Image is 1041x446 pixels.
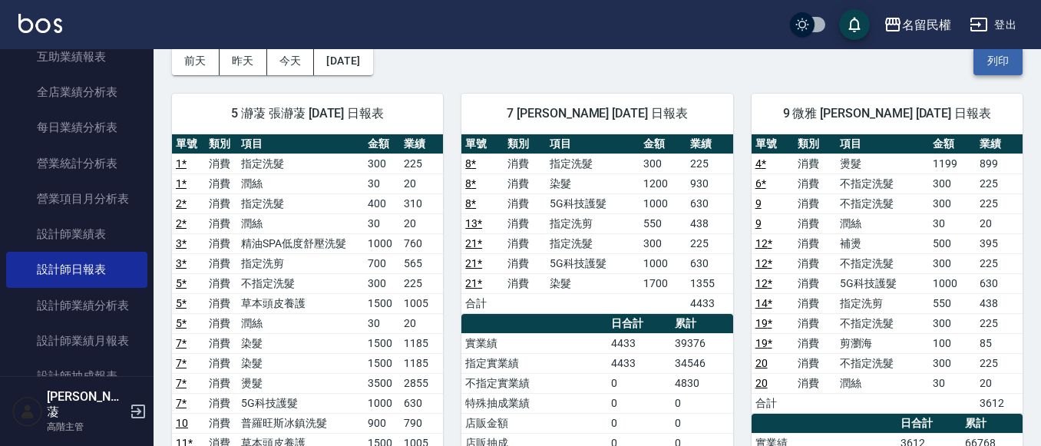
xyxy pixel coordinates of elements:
[504,173,546,193] td: 消費
[836,173,930,193] td: 不指定洗髮
[607,413,672,433] td: 0
[400,134,443,154] th: 業績
[364,154,400,173] td: 300
[461,353,607,373] td: 指定實業績
[6,358,147,394] a: 設計師抽成報表
[929,253,976,273] td: 300
[364,353,400,373] td: 1500
[546,233,639,253] td: 指定洗髮
[205,413,238,433] td: 消費
[237,293,364,313] td: 草本頭皮養護
[205,353,238,373] td: 消費
[794,333,836,353] td: 消費
[794,134,836,154] th: 類別
[400,393,443,413] td: 630
[461,293,504,313] td: 合計
[639,193,686,213] td: 1000
[237,233,364,253] td: 精油SPA低度舒壓洗髮
[607,393,672,413] td: 0
[976,193,1023,213] td: 225
[607,373,672,393] td: 0
[902,15,951,35] div: 名留民權
[929,353,976,373] td: 300
[929,333,976,353] td: 100
[364,193,400,213] td: 400
[364,173,400,193] td: 30
[364,273,400,293] td: 300
[205,154,238,173] td: 消費
[546,154,639,173] td: 指定洗髮
[686,134,733,154] th: 業績
[671,393,732,413] td: 0
[237,154,364,173] td: 指定洗髮
[364,373,400,393] td: 3500
[836,373,930,393] td: 潤絲
[639,173,686,193] td: 1200
[794,233,836,253] td: 消費
[6,216,147,252] a: 設計師業績表
[686,293,733,313] td: 4433
[755,377,768,389] a: 20
[364,134,400,154] th: 金額
[364,293,400,313] td: 1500
[205,213,238,233] td: 消費
[929,273,976,293] td: 1000
[877,9,957,41] button: 名留民權
[686,253,733,273] td: 630
[504,213,546,233] td: 消費
[546,193,639,213] td: 5G科技護髮
[976,233,1023,253] td: 395
[461,393,607,413] td: 特殊抽成業績
[639,233,686,253] td: 300
[504,233,546,253] td: 消費
[400,273,443,293] td: 225
[976,333,1023,353] td: 85
[976,353,1023,373] td: 225
[836,253,930,273] td: 不指定洗髮
[205,293,238,313] td: 消費
[755,357,768,369] a: 20
[12,396,43,427] img: Person
[639,273,686,293] td: 1700
[6,252,147,287] a: 設計師日報表
[752,134,1023,414] table: a dense table
[6,181,147,216] a: 營業項目月分析表
[963,11,1023,39] button: 登出
[205,193,238,213] td: 消費
[836,333,930,353] td: 剪瀏海
[639,154,686,173] td: 300
[504,253,546,273] td: 消費
[400,313,443,333] td: 20
[929,373,976,393] td: 30
[794,313,836,333] td: 消費
[897,414,961,434] th: 日合計
[929,193,976,213] td: 300
[237,413,364,433] td: 普羅旺斯冰鎮洗髮
[205,313,238,333] td: 消費
[237,134,364,154] th: 項目
[794,293,836,313] td: 消費
[205,393,238,413] td: 消費
[639,213,686,233] td: 550
[836,313,930,333] td: 不指定洗髮
[400,373,443,393] td: 2855
[205,333,238,353] td: 消費
[400,213,443,233] td: 20
[836,193,930,213] td: 不指定洗髮
[929,313,976,333] td: 300
[504,193,546,213] td: 消費
[400,353,443,373] td: 1185
[671,353,732,373] td: 34546
[237,173,364,193] td: 潤絲
[220,47,267,75] button: 昨天
[237,333,364,353] td: 染髮
[976,134,1023,154] th: 業績
[267,47,315,75] button: 今天
[639,253,686,273] td: 1000
[546,134,639,154] th: 項目
[770,106,1004,121] span: 9 微雅 [PERSON_NAME] [DATE] 日報表
[172,134,205,154] th: 單號
[480,106,714,121] span: 7 [PERSON_NAME] [DATE] 日報表
[400,154,443,173] td: 225
[364,253,400,273] td: 700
